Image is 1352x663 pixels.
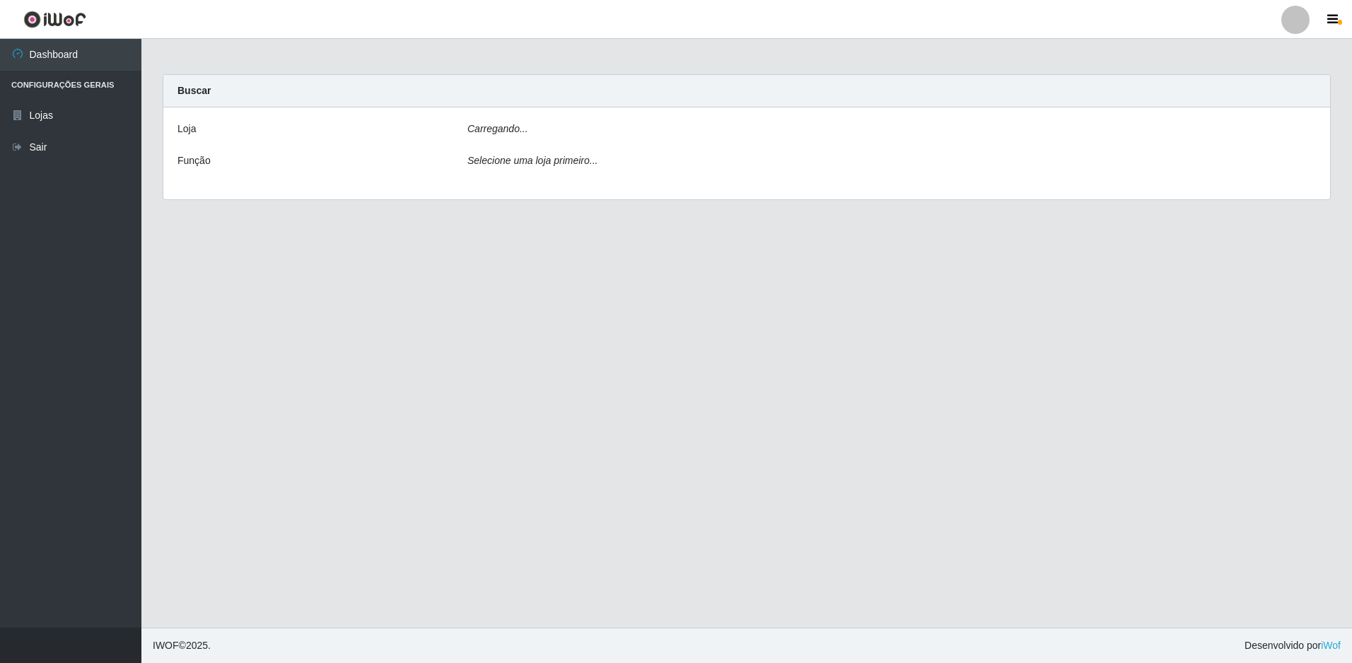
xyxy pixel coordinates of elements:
i: Carregando... [467,123,528,134]
strong: Buscar [177,85,211,96]
i: Selecione uma loja primeiro... [467,155,598,166]
span: IWOF [153,640,179,651]
a: iWof [1321,640,1341,651]
label: Função [177,153,211,168]
img: CoreUI Logo [23,11,86,28]
span: © 2025 . [153,638,211,653]
span: Desenvolvido por [1245,638,1341,653]
label: Loja [177,122,196,136]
